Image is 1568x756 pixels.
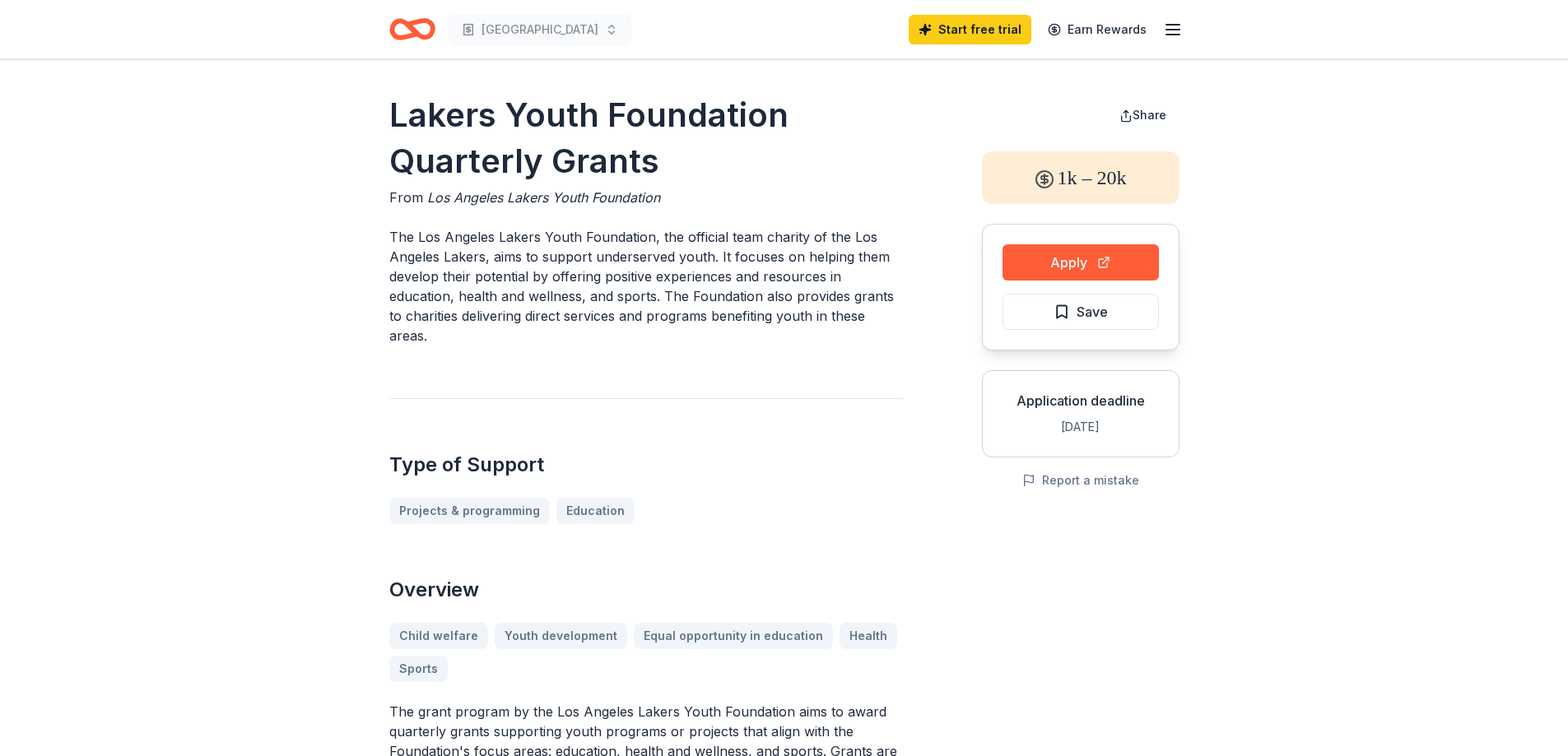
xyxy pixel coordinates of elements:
[1077,301,1108,322] span: Save
[996,417,1166,437] div: [DATE]
[482,20,598,39] span: [GEOGRAPHIC_DATA]
[1038,15,1156,44] a: Earn Rewards
[389,188,903,207] div: From
[389,498,550,524] a: Projects & programming
[1003,244,1159,281] button: Apply
[389,577,903,603] h2: Overview
[427,189,660,206] span: Los Angeles Lakers Youth Foundation
[996,391,1166,410] div: Application deadline
[389,10,435,49] a: Home
[1003,294,1159,330] button: Save
[389,92,903,184] h1: Lakers Youth Foundation Quarterly Grants
[982,151,1179,204] div: 1k – 20k
[909,15,1031,44] a: Start free trial
[389,452,903,478] h2: Type of Support
[1133,108,1166,122] span: Share
[389,227,903,346] p: The Los Angeles Lakers Youth Foundation, the official team charity of the Los Angeles Lakers, aim...
[556,498,635,524] a: Education
[449,13,631,46] button: [GEOGRAPHIC_DATA]
[1022,471,1139,490] button: Report a mistake
[1106,99,1179,132] button: Share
